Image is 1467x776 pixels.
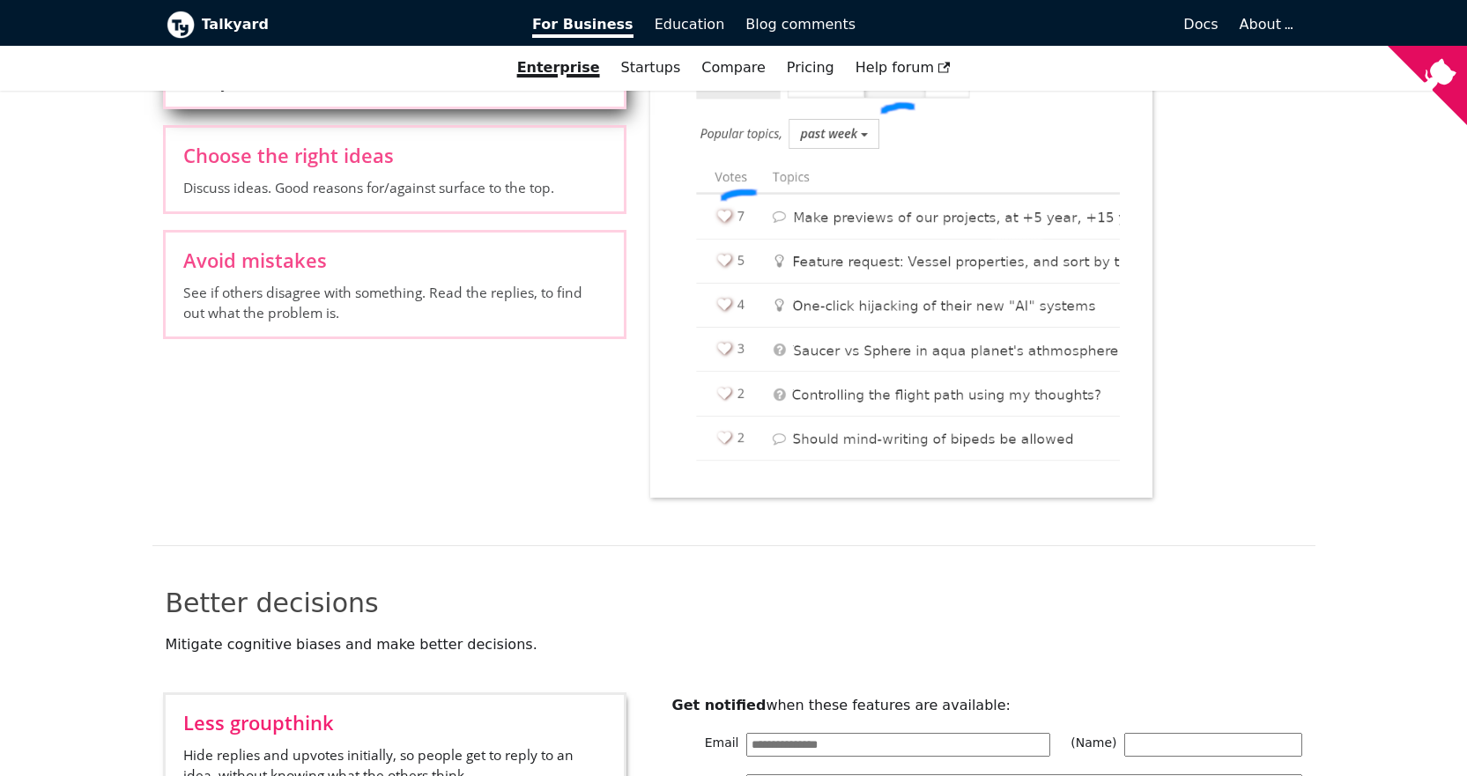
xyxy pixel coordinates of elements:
a: Pricing [776,53,845,83]
span: Choose the right ideas [183,145,606,165]
img: upvote-ideas--aqua-planet-mind-writing-b0a--blue-marks--dimmed.png [650,23,1152,498]
b: Talkyard [202,13,508,36]
a: Compare [701,59,766,76]
a: Blog comments [735,10,866,40]
a: Enterprise [507,53,611,83]
img: Talkyard logo [167,11,195,39]
p: when these features are available: [672,695,1302,715]
span: Less groupthink [183,713,606,732]
span: See if others disagree with something. Read the replies, to find out what the problem is. [183,283,606,322]
a: Help forum [845,53,961,83]
span: For Business [532,16,633,38]
span: (Name) [1050,733,1124,756]
span: Avoid mistakes [183,250,606,270]
span: Help forum [856,59,951,76]
span: Discuss ideas. Good reasons for/against surface to the top. [183,178,606,197]
h2: Better decisions [166,587,1302,620]
span: Education [655,16,725,33]
input: (Name) [1124,733,1302,756]
span: Blog comments [745,16,856,33]
span: Docs [1183,16,1218,33]
a: Startups [611,53,692,83]
input: Email [746,733,1050,756]
a: For Business [522,10,644,40]
a: Docs [866,10,1229,40]
p: Mitigate cognitive biases and make better decisions. [166,634,1302,654]
span: Email [672,733,746,756]
b: Get notified [672,697,767,713]
a: Education [644,10,736,40]
a: Talkyard logoTalkyard [167,11,508,39]
a: About [1240,16,1291,33]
